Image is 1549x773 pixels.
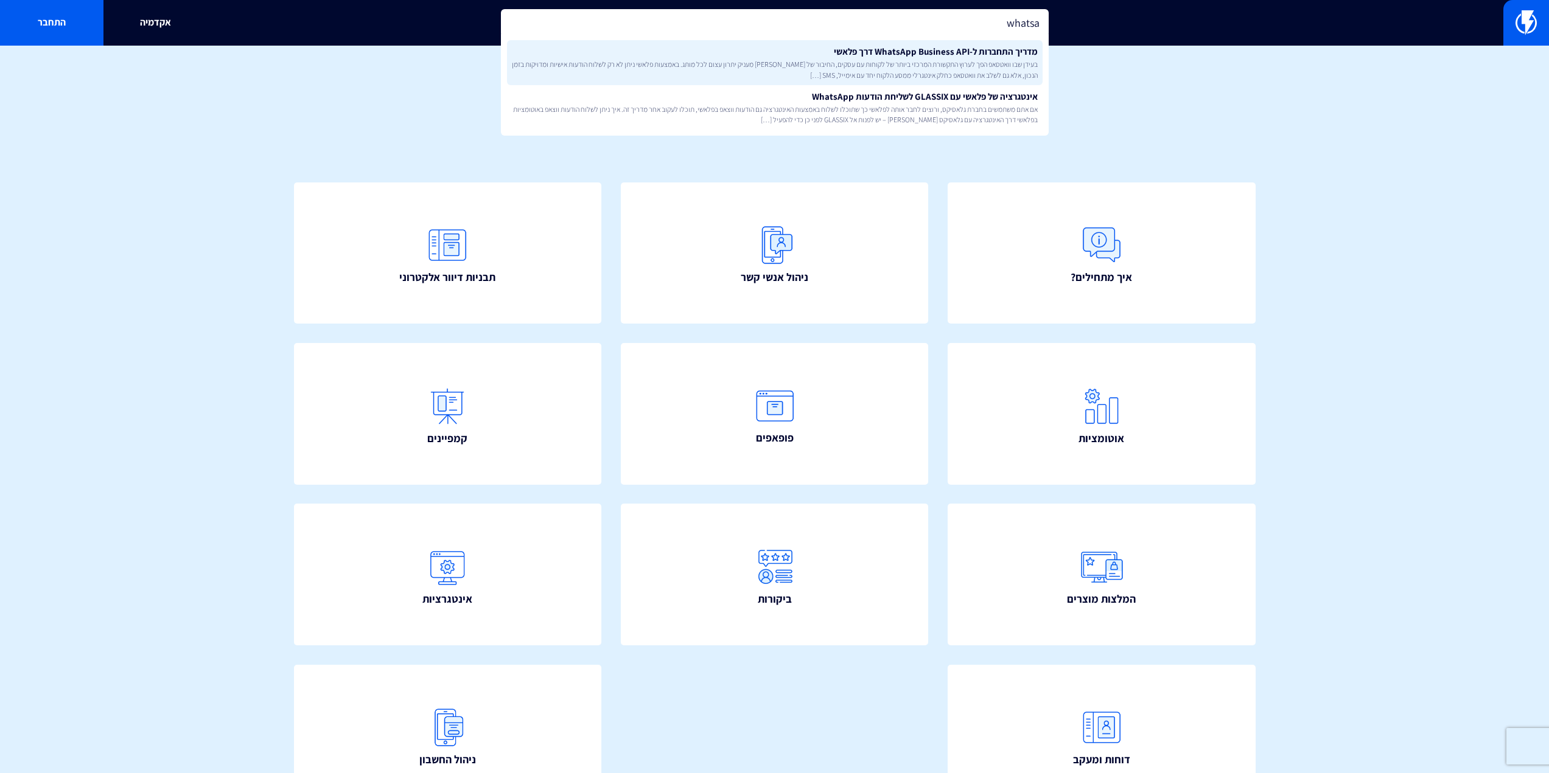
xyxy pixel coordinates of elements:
a: ביקורות [621,504,929,645]
span: בעידן שבו וואטסאפ הפך לערוץ התקשורת המרכזי ביותר של לקוחות עם עסקים, החיבור של [PERSON_NAME] מעני... [512,59,1038,80]
h1: איך אפשר לעזור? [18,64,1531,88]
a: איך מתחילים? [948,182,1256,324]
span: ביקורות [758,591,792,607]
input: חיפוש מהיר... [501,9,1049,37]
span: קמפיינים [427,431,467,446]
span: אם אתם משתמשים בחברת גלאסיקס, ורוצים לחבר אותה לפלאשי כך שתוכלו לשלוח באמצעות האינטגרציה גם הודעו... [512,104,1038,125]
a: המלצות מוצרים [948,504,1256,645]
a: פופאפים [621,343,929,485]
span: ניהול אנשי קשר [741,269,808,285]
span: דוחות ומעקב [1073,752,1130,768]
span: אינטגרציות [422,591,472,607]
a: ניהול אנשי קשר [621,182,929,324]
a: אינטגרציה של פלאשי עם GLASSIX לשליחת הודעות WhatsAppאם אתם משתמשים בחברת גלאסיקס, ורוצים לחבר אות... [507,85,1043,130]
span: אוטומציות [1079,431,1124,446]
a: אינטגרציות [294,504,602,645]
span: ניהול החשבון [419,752,476,768]
a: קמפיינים [294,343,602,485]
span: איך מתחילים? [1071,269,1132,285]
span: תבניות דיוור אלקטרוני [399,269,495,285]
span: פופאפים [756,430,794,446]
a: אוטומציות [948,343,1256,485]
a: מדריך התחברות ל-WhatsApp Business API דרך פלאשיבעידן שבו וואטסאפ הפך לערוץ התקשורת המרכזי ביותר ש... [507,40,1043,85]
span: המלצות מוצרים [1067,591,1136,607]
a: תבניות דיוור אלקטרוני [294,182,602,324]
